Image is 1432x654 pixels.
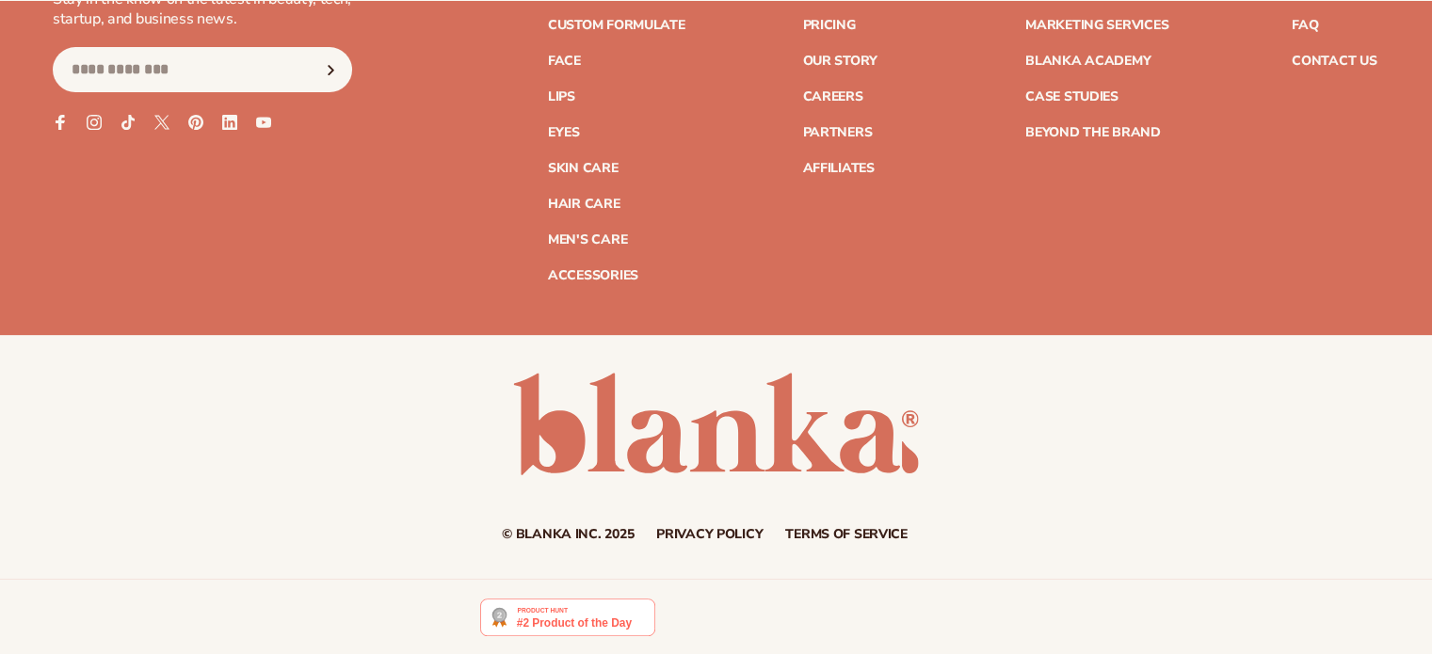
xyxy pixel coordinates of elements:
a: Terms of service [785,528,908,541]
a: Face [548,55,581,68]
button: Subscribe [310,47,351,92]
a: Skin Care [548,162,618,175]
a: Beyond the brand [1025,126,1161,139]
a: Case Studies [1025,90,1118,104]
a: Blanka Academy [1025,55,1150,68]
a: Men's Care [548,233,627,247]
a: Affiliates [802,162,874,175]
img: Blanka - Start a beauty or cosmetic line in under 5 minutes | Product Hunt [480,598,654,636]
a: Lips [548,90,575,104]
a: Careers [802,90,862,104]
a: Privacy policy [656,528,763,541]
small: © Blanka Inc. 2025 [502,525,634,543]
a: Accessories [548,269,638,282]
a: FAQ [1292,19,1318,32]
iframe: Customer reviews powered by Trustpilot [669,598,952,646]
a: Contact Us [1292,55,1376,68]
a: Our Story [802,55,877,68]
a: Marketing services [1025,19,1168,32]
a: Hair Care [548,198,619,211]
a: Partners [802,126,872,139]
a: Custom formulate [548,19,685,32]
a: Pricing [802,19,855,32]
a: Eyes [548,126,580,139]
